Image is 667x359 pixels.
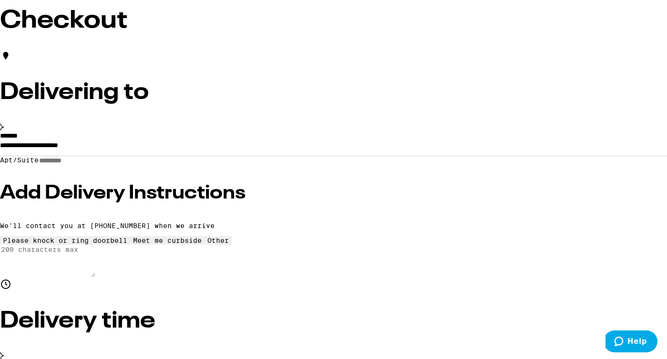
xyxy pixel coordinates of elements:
iframe: Opens a widget where you can find more information [605,330,657,354]
div: Please knock or ring doorbell [3,237,127,244]
div: Meet me curbside [133,237,202,244]
div: Other [207,237,229,244]
button: Meet me curbside [130,236,205,245]
button: Other [205,236,232,245]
